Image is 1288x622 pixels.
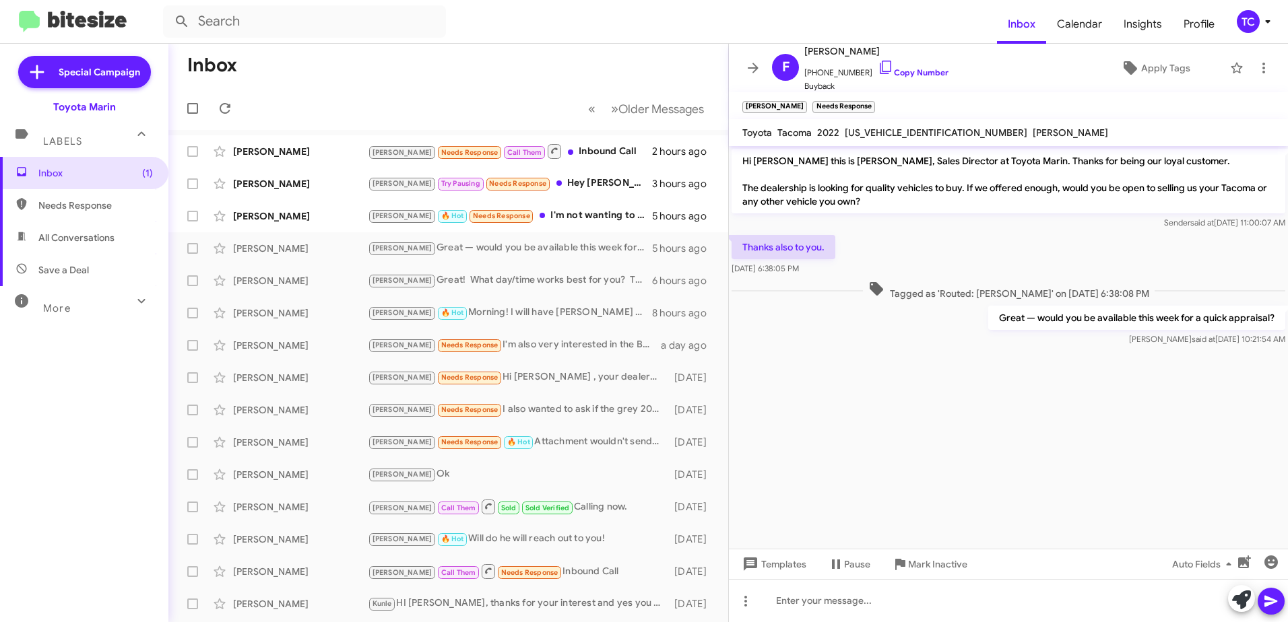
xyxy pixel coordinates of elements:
span: [PHONE_NUMBER] [804,59,948,79]
div: 5 hours ago [652,242,717,255]
span: Buyback [804,79,948,93]
span: 2022 [817,127,839,139]
span: [PERSON_NAME] [1033,127,1108,139]
span: [PERSON_NAME] [373,504,432,512]
small: [PERSON_NAME] [742,101,807,113]
div: Hi [PERSON_NAME] , your dealership is a bit far from me and other dealerships closer are also sel... [368,370,668,385]
span: Needs Response [38,199,153,212]
a: Calendar [1046,5,1113,44]
div: [PERSON_NAME] [233,565,368,578]
span: Needs Response [441,405,498,414]
div: I'm not wanting to trade it in but I might be willing to [368,208,652,223]
span: Needs Response [501,568,558,577]
span: Inbox [38,166,153,180]
small: Needs Response [812,101,874,113]
p: Great — would you be available this week for a quick appraisal? [988,306,1285,330]
div: [PERSON_NAME] [233,306,368,320]
div: [DATE] [668,597,717,611]
div: Morning! I will have [PERSON_NAME] reach out [DATE] to answer any of your questions! [368,305,652,320]
a: Inbox [997,5,1046,44]
span: Save a Deal [38,263,89,277]
div: [DATE] [668,468,717,481]
div: [PERSON_NAME] [233,274,368,287]
div: [PERSON_NAME] [233,403,368,417]
p: Thanks also to you. [732,235,835,259]
div: Inbound Call [368,143,652,160]
nav: Page navigation example [581,95,712,123]
span: 🔥 Hot [441,211,464,220]
div: Great — would you be available this week for a quick appraisal? [368,240,652,256]
div: Inbound Call [368,563,668,580]
span: [PERSON_NAME] [373,211,432,220]
button: Apply Tags [1087,56,1223,80]
button: Templates [729,552,817,576]
span: » [611,100,618,117]
span: Call Them [441,568,476,577]
span: [PERSON_NAME] [373,568,432,577]
button: TC [1225,10,1273,33]
span: F [782,57,790,78]
div: [DATE] [668,500,717,514]
div: [PERSON_NAME] [233,242,368,255]
span: said at [1190,217,1214,228]
button: Next [603,95,712,123]
span: Try Pausing [441,179,480,188]
button: Pause [817,552,881,576]
div: [PERSON_NAME] [233,145,368,158]
span: 🔥 Hot [441,534,464,543]
span: Needs Response [441,373,498,382]
button: Mark Inactive [881,552,978,576]
span: Toyota [742,127,772,139]
span: Profile [1173,5,1225,44]
span: [PERSON_NAME] [373,470,432,479]
div: Attachment wouldn't send. Here's the VIN: [US_VEHICLE_IDENTIFICATION_NUMBER] [368,434,668,450]
p: Hi [PERSON_NAME] this is [PERSON_NAME], Sales Director at Toyota Marin. Thanks for being our loya... [732,149,1285,213]
span: [PERSON_NAME] [373,438,432,446]
span: Needs Response [489,179,546,188]
span: [PERSON_NAME] [DATE] 10:21:54 AM [1129,334,1285,344]
div: I'm also very interested in the BZ4x do u have any available and what is starting price? [368,337,661,353]
span: Call Them [507,148,542,157]
div: [PERSON_NAME] [233,371,368,384]
div: 6 hours ago [652,274,717,287]
span: Tacoma [777,127,812,139]
span: Special Campaign [59,65,140,79]
span: Labels [43,135,82,147]
div: 8 hours ago [652,306,717,320]
div: [DATE] [668,403,717,417]
div: [PERSON_NAME] [233,177,368,191]
span: Templates [740,552,806,576]
span: [PERSON_NAME] [373,244,432,252]
span: Needs Response [441,341,498,349]
span: [PERSON_NAME] [373,148,432,157]
div: [PERSON_NAME] [233,209,368,223]
div: Calling now. [368,498,668,515]
div: Toyota Marin [53,100,116,114]
span: Sender [DATE] 11:00:07 AM [1164,217,1285,228]
div: 2 hours ago [652,145,717,158]
span: Mark Inactive [908,552,967,576]
span: [PERSON_NAME] [373,534,432,543]
span: Sold [501,504,517,512]
div: [PERSON_NAME] [233,468,368,481]
span: [PERSON_NAME] [373,276,432,285]
h1: Inbox [187,55,237,76]
div: [PERSON_NAME] [233,597,368,611]
div: Ok [368,466,668,482]
span: « [588,100,595,117]
span: Apply Tags [1141,56,1190,80]
div: Great! What day/time works best for you? Thank you! [368,273,652,288]
div: a day ago [661,339,717,352]
div: 5 hours ago [652,209,717,223]
span: [PERSON_NAME] [373,308,432,317]
span: [PERSON_NAME] [373,179,432,188]
span: Tagged as 'Routed: [PERSON_NAME]' on [DATE] 6:38:08 PM [863,281,1155,300]
span: 🔥 Hot [507,438,530,446]
span: Call Them [441,504,476,512]
div: [DATE] [668,371,717,384]
div: TC [1237,10,1260,33]
span: [DATE] 6:38:05 PM [732,263,799,273]
div: [DATE] [668,565,717,578]
input: Search [163,5,446,38]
